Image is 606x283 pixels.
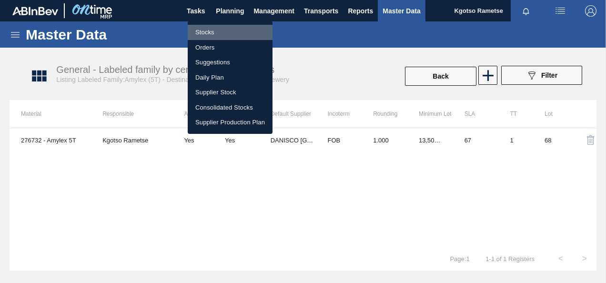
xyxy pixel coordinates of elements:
[188,40,273,55] a: Orders
[188,70,273,85] a: Daily Plan
[188,85,273,100] a: Supplier Stock
[188,25,273,40] a: Stocks
[188,115,273,130] a: Supplier Production Plan
[188,55,273,70] a: Suggestions
[188,100,273,115] a: Consolidated Stocks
